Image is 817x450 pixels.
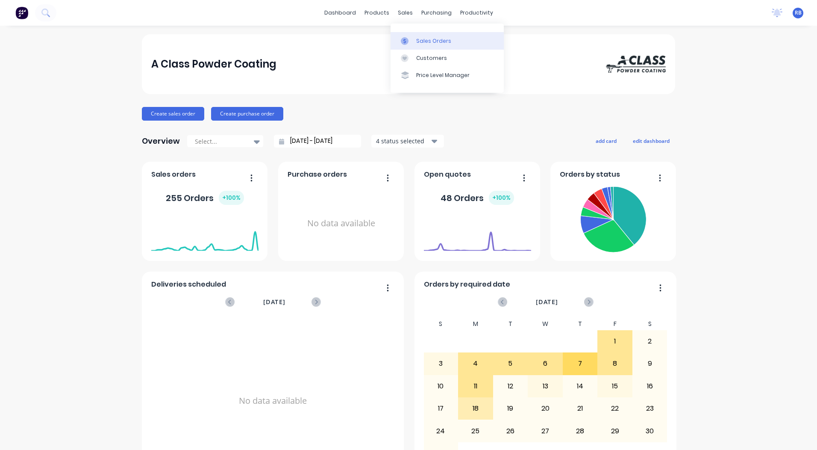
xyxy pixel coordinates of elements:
[494,376,528,397] div: 12
[528,376,562,397] div: 13
[424,398,458,419] div: 17
[458,353,493,374] div: 4
[598,353,632,374] div: 8
[528,318,563,330] div: W
[458,398,493,419] div: 18
[416,37,451,45] div: Sales Orders
[536,297,558,307] span: [DATE]
[494,398,528,419] div: 19
[563,398,597,419] div: 21
[151,169,196,180] span: Sales orders
[391,50,504,67] a: Customers
[590,135,622,146] button: add card
[633,331,667,352] div: 2
[633,420,667,441] div: 30
[360,6,394,19] div: products
[219,191,244,205] div: + 100 %
[263,297,285,307] span: [DATE]
[456,6,497,19] div: productivity
[15,6,28,19] img: Factory
[371,135,444,148] button: 4 status selected
[288,183,395,264] div: No data available
[417,6,456,19] div: purchasing
[598,331,632,352] div: 1
[391,67,504,84] a: Price Level Manager
[795,9,802,17] span: RB
[142,133,180,150] div: Overview
[458,376,493,397] div: 11
[424,169,471,180] span: Open quotes
[560,169,620,180] span: Orders by status
[633,353,667,374] div: 9
[606,56,666,73] img: A Class Powder Coating
[151,279,226,290] span: Deliveries scheduled
[563,353,597,374] div: 7
[423,318,458,330] div: S
[563,318,598,330] div: T
[632,318,667,330] div: S
[528,353,562,374] div: 6
[458,420,493,441] div: 25
[166,191,244,205] div: 255 Orders
[424,376,458,397] div: 10
[528,398,562,419] div: 20
[416,54,447,62] div: Customers
[633,398,667,419] div: 23
[441,191,514,205] div: 48 Orders
[627,135,675,146] button: edit dashboard
[211,107,283,121] button: Create purchase order
[493,318,528,330] div: T
[394,6,417,19] div: sales
[424,353,458,374] div: 3
[633,376,667,397] div: 16
[598,376,632,397] div: 15
[494,353,528,374] div: 5
[416,71,470,79] div: Price Level Manager
[151,56,276,73] div: A Class Powder Coating
[598,420,632,441] div: 29
[563,376,597,397] div: 14
[597,318,632,330] div: F
[288,169,347,180] span: Purchase orders
[528,420,562,441] div: 27
[424,420,458,441] div: 24
[458,318,493,330] div: M
[598,398,632,419] div: 22
[494,420,528,441] div: 26
[489,191,514,205] div: + 100 %
[391,32,504,49] a: Sales Orders
[320,6,360,19] a: dashboard
[563,420,597,441] div: 28
[376,136,430,145] div: 4 status selected
[142,107,204,121] button: Create sales order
